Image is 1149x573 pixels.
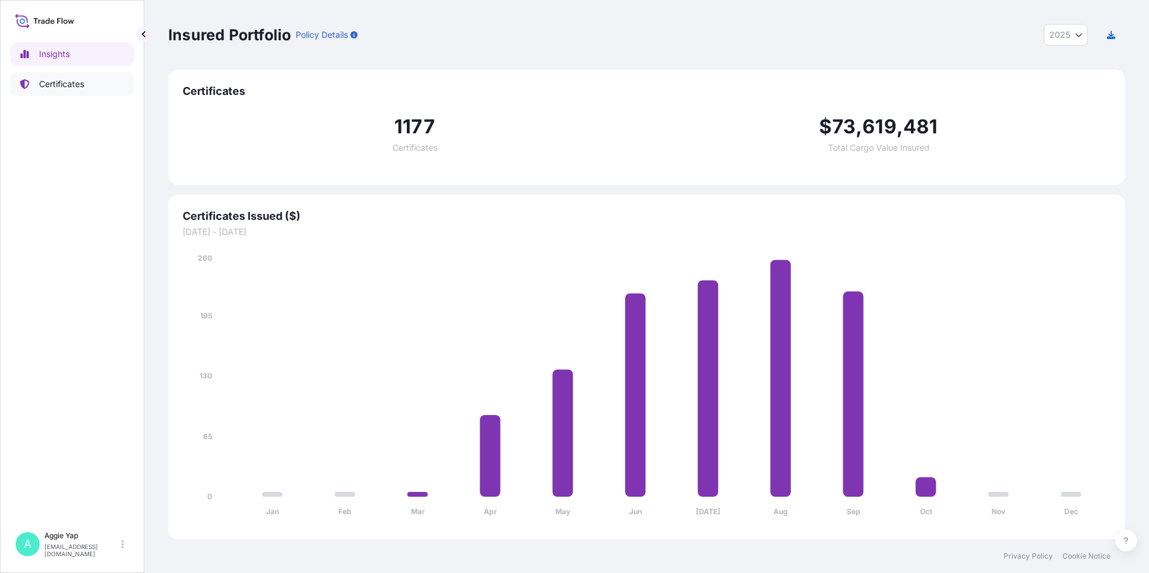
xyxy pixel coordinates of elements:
span: Total Cargo Value Insured [828,144,930,152]
tspan: Jan [266,507,279,516]
span: , [897,117,903,136]
tspan: Apr [484,507,497,516]
a: Cookie Notice [1062,551,1111,561]
tspan: Mar [411,507,425,516]
p: Aggie Yap [44,531,119,541]
a: Certificates [10,72,134,96]
span: Certificates Issued ($) [183,209,1111,223]
tspan: 65 [203,432,212,441]
span: A [24,538,31,550]
tspan: Jun [629,507,642,516]
tspan: [DATE] [696,507,721,516]
span: 481 [903,117,938,136]
tspan: 0 [207,492,212,501]
span: $ [819,117,832,136]
tspan: Dec [1064,507,1078,516]
tspan: May [555,507,571,516]
span: 619 [862,117,897,136]
tspan: 260 [198,253,212,262]
span: 73 [832,117,856,136]
a: Insights [10,42,134,66]
p: Insights [39,48,70,60]
tspan: Feb [338,507,352,516]
p: Certificates [39,78,84,90]
span: 2025 [1049,29,1070,41]
tspan: 195 [200,311,212,320]
span: Certificates [183,84,1111,99]
tspan: Sep [847,507,861,516]
button: Year Selector [1044,24,1088,46]
span: Certificates [392,144,437,152]
tspan: Oct [920,507,933,516]
span: , [856,117,862,136]
tspan: 130 [200,371,212,380]
p: Policy Details [296,29,348,41]
tspan: Aug [773,507,788,516]
span: [DATE] - [DATE] [183,226,1111,238]
p: Insured Portfolio [168,25,291,44]
p: [EMAIL_ADDRESS][DOMAIN_NAME] [44,543,119,557]
a: Privacy Policy [1004,551,1053,561]
tspan: Nov [992,507,1006,516]
span: 1177 [394,117,435,136]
